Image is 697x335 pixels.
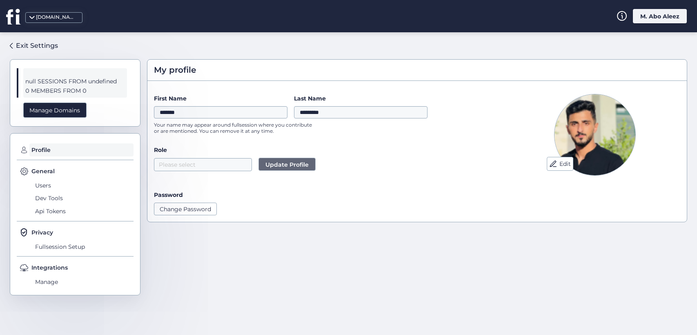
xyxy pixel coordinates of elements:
div: [DOMAIN_NAME] [36,13,77,21]
label: First Name [154,94,287,103]
span: Privacy [31,228,53,237]
span: Integrations [31,263,68,272]
span: Update Profile [265,160,309,169]
label: Role [154,145,496,154]
span: Fullsession Setup [33,240,134,253]
a: Exit Settings [10,39,58,53]
button: Update Profile [258,158,316,171]
div: Exit Settings [16,40,58,51]
span: Dev Tools [33,192,134,205]
div: M. Abo Aleez [633,9,687,23]
span: My profile [154,64,196,76]
p: Your name may appear around fullsession where you contribute or are mentioned. You can remove it ... [154,122,317,134]
span: Profile [29,143,134,156]
label: Last Name [294,94,428,103]
button: Change Password [154,203,217,215]
img: Avatar Picture [554,94,636,176]
div: Manage Domains [23,103,87,118]
span: General [31,167,55,176]
button: Edit [547,157,573,171]
span: Users [33,179,134,192]
label: Password [154,191,183,199]
span: Manage [33,275,134,288]
span: Api Tokens [33,205,134,218]
span: null SESSIONS FROM undefined [25,77,125,86]
span: 0 MEMBERS FROM 0 [25,86,125,96]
